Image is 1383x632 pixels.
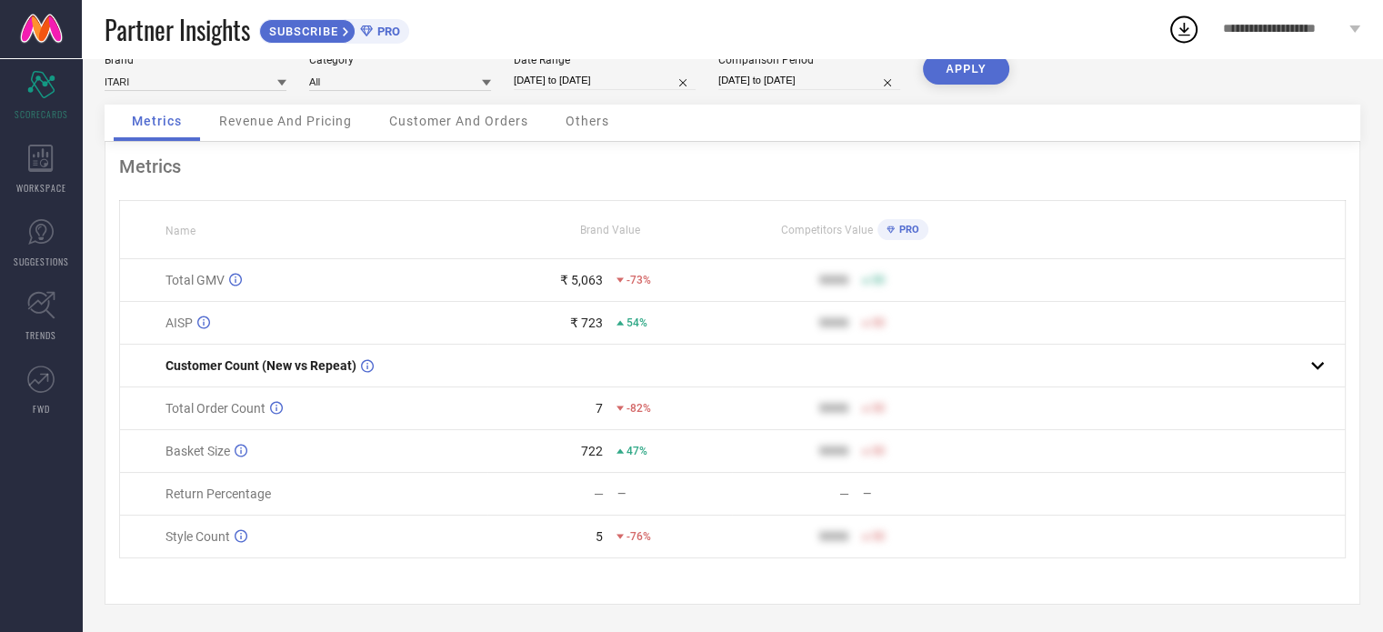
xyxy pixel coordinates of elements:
[105,11,250,48] span: Partner Insights
[581,444,603,458] div: 722
[165,273,225,287] span: Total GMV
[819,273,848,287] div: 9999
[617,487,731,500] div: —
[819,529,848,544] div: 9999
[626,445,647,457] span: 47%
[596,529,603,544] div: 5
[560,273,603,287] div: ₹ 5,063
[626,530,651,543] span: -76%
[596,401,603,416] div: 7
[872,274,885,286] span: 50
[132,114,182,128] span: Metrics
[514,54,696,66] div: Date Range
[373,25,400,38] span: PRO
[165,529,230,544] span: Style Count
[309,54,491,66] div: Category
[819,401,848,416] div: 9999
[25,328,56,342] span: TRENDS
[165,401,266,416] span: Total Order Count
[819,316,848,330] div: 9999
[872,402,885,415] span: 50
[165,316,193,330] span: AISP
[863,487,977,500] div: —
[626,402,651,415] span: -82%
[165,487,271,501] span: Return Percentage
[16,181,66,195] span: WORKSPACE
[566,114,609,128] span: Others
[219,114,352,128] span: Revenue And Pricing
[718,71,900,90] input: Select comparison period
[872,445,885,457] span: 50
[923,54,1009,85] button: APPLY
[165,358,356,373] span: Customer Count (New vs Repeat)
[626,316,647,329] span: 54%
[626,274,651,286] span: -73%
[33,402,50,416] span: FWD
[872,530,885,543] span: 50
[14,255,69,268] span: SUGGESTIONS
[165,225,195,237] span: Name
[260,25,343,38] span: SUBSCRIBE
[839,487,849,501] div: —
[514,71,696,90] input: Select date range
[781,224,873,236] span: Competitors Value
[819,444,848,458] div: 9999
[389,114,528,128] span: Customer And Orders
[119,155,1346,177] div: Metrics
[895,224,919,236] span: PRO
[718,54,900,66] div: Comparison Period
[165,444,230,458] span: Basket Size
[570,316,603,330] div: ₹ 723
[259,15,409,44] a: SUBSCRIBEPRO
[580,224,640,236] span: Brand Value
[594,487,604,501] div: —
[105,54,286,66] div: Brand
[1168,13,1200,45] div: Open download list
[15,107,68,121] span: SCORECARDS
[872,316,885,329] span: 50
